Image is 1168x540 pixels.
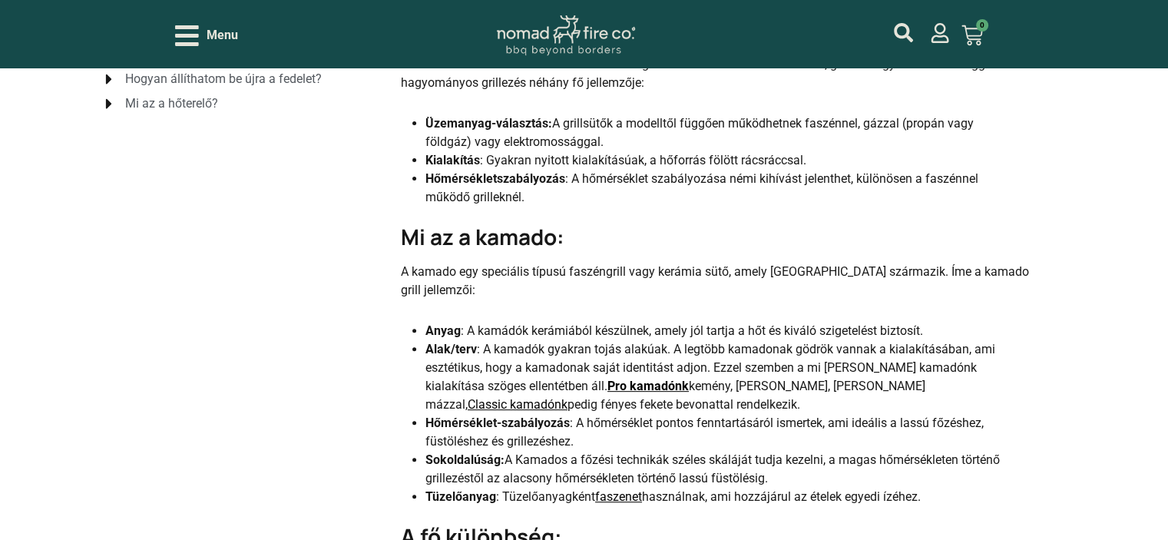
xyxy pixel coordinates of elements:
[175,22,238,49] div: Open/Close Menu
[425,414,1008,451] li: : A hőmérséklet pontos fenntartásáról ismertek, ami ideális a lassú főzéshez, füstöléshez és gril...
[425,323,461,338] strong: Anyag
[425,170,1008,207] li: : A hőmérséklet szabályozása némi kihívást jelenthet, különösen a faszénnel működő grilleknél.
[101,94,370,113] a: Mi az a hőterelő?
[894,23,913,42] a: mijn account
[607,379,689,393] a: Pro kamadónk
[425,452,505,467] strong: Sokoldalúság:
[425,151,1008,170] li: : Gyakran nyitott kialakításúak, a hőforrás fölött rácsráccsal.
[943,15,1001,55] a: 0
[401,222,564,251] strong: Mi az a kamado:
[425,116,552,131] strong: Üzemanyag-választás:
[425,489,496,504] strong: Tüzelőanyag
[468,397,567,412] a: Classic kamadónk
[425,322,1008,340] li: : A kamádók kerámiából készülnek, amely jól tartja a hőt és kiváló szigetelést biztosít.
[207,26,238,45] span: Menu
[121,70,322,88] span: Hogyan állíthatom be újra a fedelet?
[976,19,988,31] span: 0
[101,70,370,88] a: Hogyan állíthatom be újra a fedelet?
[425,340,1008,414] li: : A kamadók gyakran tojás alakúak. A legtöbb kamadonak gödrök vannak a kialakításában, ami esztét...
[595,489,642,504] a: faszenet
[425,114,1008,151] li: A grillsütők a modelltől függően működhetnek faszénnel, gázzal (propán vagy földgáz) vagy elektro...
[425,416,570,430] strong: Hőmérséklet-szabályozás
[425,171,565,186] strong: Hőmérsékletszabályozás
[425,488,1008,506] li: : Tüzelőanyagként használnak, ami hozzájárul az ételek egyedi ízéhez.
[425,342,477,356] strong: Alak/terv
[121,94,218,113] span: Mi az a hőterelő?
[930,23,950,43] a: mijn account
[497,15,635,56] img: Nomad Logo
[425,153,480,167] strong: Kialakítás
[401,263,1033,300] p: A kamado egy speciális típusú faszéngrill vagy kerámia sütő, amely [GEOGRAPHIC_DATA] származik. Í...
[425,451,1008,488] li: A Kamados a főzési technikák széles skáláját tudja kezelni, a magas hőmérsékleten történő grillez...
